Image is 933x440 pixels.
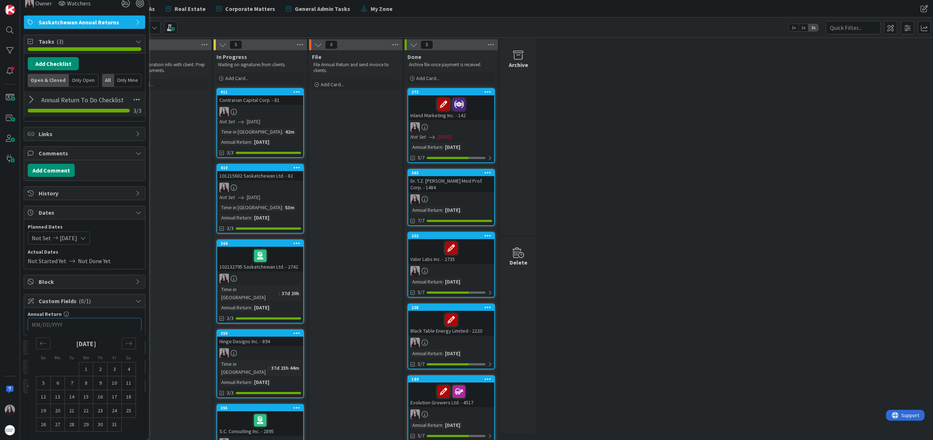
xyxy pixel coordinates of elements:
span: : [279,289,280,297]
div: 362 [411,170,494,175]
span: 3 / 3 [133,106,141,115]
td: Thursday, 10/09/2025 12:00 PM [93,376,108,390]
div: 37d 20h [280,289,301,297]
span: Add Card... [416,75,440,82]
button: Add Checklist [28,57,79,70]
div: 411 [217,89,303,95]
div: S.C. Consulting Inc. - 2895 [217,411,303,436]
span: Dates [39,208,132,217]
img: BC [410,409,420,419]
div: Only Mine [114,74,141,87]
span: Links [39,130,132,138]
div: [DATE] [252,304,271,312]
div: 37d 23h 44m [269,364,301,372]
div: Dr. T.Z. [PERSON_NAME] Med Prof. Corp. - 1484 [408,176,494,192]
div: 238Black Table Energy Limited - 2220 [408,304,494,336]
span: : [442,421,443,429]
div: [DATE] [443,206,462,214]
a: Real Estate [161,2,210,15]
div: Time in [GEOGRAPHIC_DATA] [219,203,282,211]
td: Sunday, 10/19/2025 12:00 PM [36,404,51,418]
div: 355 [220,405,303,411]
span: 5 [421,40,433,49]
span: Real Estate [175,4,206,13]
span: [DATE] [60,234,77,242]
td: Thursday, 10/16/2025 12:00 PM [93,390,108,404]
small: Mo [55,355,60,360]
span: ( 0/1 ) [79,297,91,305]
span: : [251,304,252,312]
td: Tuesday, 10/07/2025 12:00 PM [65,376,79,390]
td: Thursday, 10/30/2025 12:00 PM [93,418,108,432]
span: Not Started Yet [28,257,66,265]
span: File [312,53,321,60]
div: Delete [510,258,527,267]
div: [DATE] [443,143,462,151]
td: Wednesday, 10/01/2025 12:00 PM [79,362,93,376]
td: Saturday, 10/04/2025 12:00 PM [122,362,136,376]
span: Block [39,277,132,286]
span: 1x [789,24,799,31]
span: Support [15,1,33,10]
td: Sunday, 10/12/2025 12:00 PM [36,390,51,404]
td: Wednesday, 10/08/2025 12:00 PM [79,376,93,390]
span: [DATE] [438,133,451,141]
small: Fr [113,355,116,360]
div: 232 [408,233,494,239]
a: My Zone [357,2,397,15]
div: Annual Return [28,312,141,317]
div: [DATE] [252,214,271,222]
td: Saturday, 10/25/2025 12:00 PM [122,404,136,418]
div: 184 [408,376,494,382]
td: Monday, 10/27/2025 12:00 PM [51,418,65,432]
span: Tasks [39,37,132,46]
span: My Zone [371,4,393,13]
span: Corporate Matters [225,4,275,13]
img: BC [219,183,229,192]
div: BC [217,348,303,358]
div: Annual Return [410,349,442,357]
p: Waiting on signatures from clients. [218,62,302,68]
span: 3/3 [227,314,234,322]
div: 359Hinge Designs Inc. - 894 [217,330,303,346]
div: 362 [408,170,494,176]
div: 364 [220,241,303,246]
input: Add Checklist... [39,93,127,106]
small: Th [98,355,103,360]
div: Time in [GEOGRAPHIC_DATA] [219,128,282,136]
div: 101215602 Saskatchewan Ltd. - 82 [217,171,303,181]
a: General Admin Tasks [282,2,355,15]
td: Sunday, 10/26/2025 12:00 PM [36,418,51,432]
span: 5/7 [418,360,425,368]
span: : [251,138,252,146]
span: Saskatchewan Annual Returns [39,18,132,27]
div: 362Dr. T.Z. [PERSON_NAME] Med Prof. Corp. - 1484 [408,170,494,192]
div: Annual Return [410,421,442,429]
td: Tuesday, 10/28/2025 12:00 PM [65,418,79,432]
strong: [DATE] [76,340,96,348]
div: BC [217,107,303,116]
td: Wednesday, 10/15/2025 12:00 PM [79,390,93,404]
div: 184Evolution Growers Ltd. - 4517 [408,376,494,407]
div: 364102132795 Saskatchewan Ltd. - 2742 [217,240,303,271]
span: : [268,364,269,372]
div: Annual Return [410,143,442,151]
p: Confirm corporation info with client. Prep and send documents. [122,62,207,74]
td: Friday, 10/10/2025 12:00 PM [108,376,122,390]
span: 3/3 [227,149,234,156]
td: Saturday, 10/18/2025 12:00 PM [122,390,136,404]
td: Friday, 10/17/2025 12:00 PM [108,390,122,404]
div: BC [217,274,303,283]
div: Annual Return [219,304,251,312]
span: : [442,143,443,151]
span: 5/7 [418,432,425,440]
p: Archive file once payment is received. [409,62,493,68]
div: All [102,74,114,87]
a: Corporate Matters [212,2,280,15]
div: 184 [411,377,494,382]
div: 355S.C. Consulting Inc. - 2895 [217,405,303,436]
div: Calendar [28,331,144,440]
div: 410 [220,165,303,170]
td: Friday, 10/31/2025 12:00 PM [108,418,122,432]
div: 355 [217,405,303,411]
